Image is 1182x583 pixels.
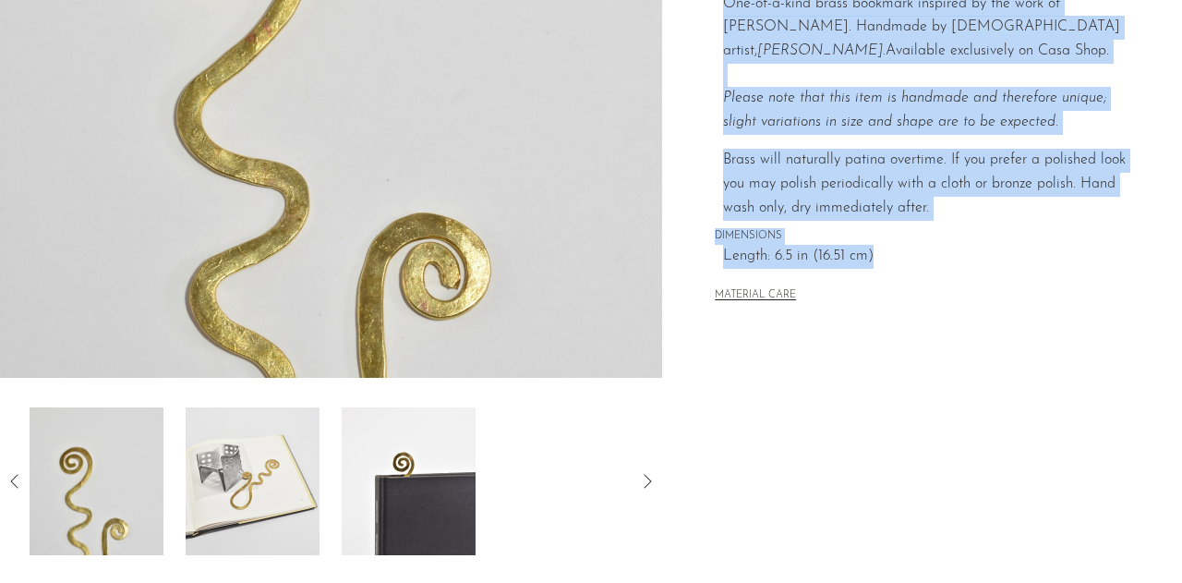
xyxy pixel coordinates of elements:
[342,407,476,555] img: Spiral Bookmark
[757,43,886,58] em: [PERSON_NAME].
[715,289,796,303] button: MATERIAL CARE
[723,91,1106,129] em: Please note that this item is handmade and therefore unique; slight variations in size and shape ...
[715,228,1130,245] span: DIMENSIONS
[723,245,1130,269] span: Length: 6.5 in (16.51 cm)
[30,407,163,555] img: Spiral Bookmark
[723,149,1130,220] p: Brass will naturally patina overtime. If you prefer a polished look you may polish periodically w...
[186,407,320,555] img: Spiral Bookmark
